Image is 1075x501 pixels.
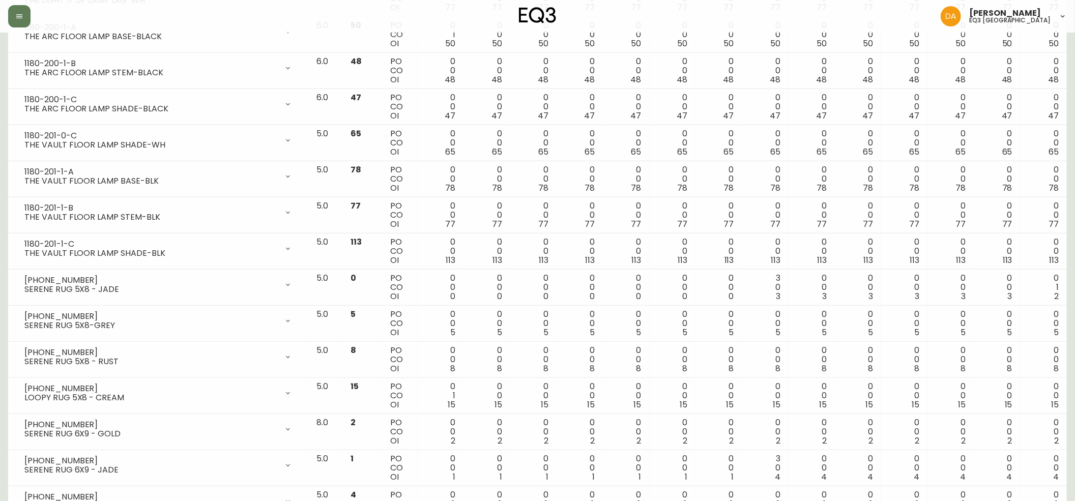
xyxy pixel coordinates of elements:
div: 0 0 [843,201,873,229]
span: 78 [863,182,873,194]
div: 3 0 [750,274,780,301]
div: 0 0 [425,165,455,193]
div: 0 1 [425,21,455,48]
div: 0 0 [472,165,502,193]
div: 0 0 [843,238,873,265]
span: 113 [351,236,362,248]
div: 0 0 [843,57,873,84]
div: 0 0 [565,238,595,265]
span: 48 [723,74,734,85]
div: SERENE RUG 5X8-GREY [24,321,278,330]
div: SERENE RUG 5X8 - RUST [24,357,278,366]
div: 0 0 [797,238,827,265]
div: 0 0 [425,57,455,84]
div: PO CO [390,21,409,48]
td: 6.0 [308,17,342,53]
span: 65 [538,146,548,158]
span: 65 [724,146,734,158]
span: 3 [1008,290,1012,302]
div: 0 0 [518,57,548,84]
div: 0 0 [704,21,734,48]
span: 50 [492,38,502,49]
span: 77 [909,218,919,230]
div: 0 0 [425,201,455,229]
span: OI [390,38,399,49]
div: 0 0 [472,57,502,84]
div: 0 0 [518,238,548,265]
div: 0 0 [1029,129,1059,157]
span: 65 [585,146,595,158]
span: 77 [538,218,548,230]
div: 0 0 [936,21,966,48]
span: 48 [538,74,548,85]
div: 0 0 [704,57,734,84]
div: 1180-201-1-C [24,240,278,249]
span: 48 [770,74,780,85]
span: 78 [1049,182,1059,194]
span: 48 [491,74,502,85]
div: THE ARC FLOOR LAMP BASE-BLACK [24,32,278,41]
span: 113 [631,254,641,266]
div: 0 0 [1029,57,1059,84]
div: 0 0 [657,201,687,229]
div: 0 0 [472,129,502,157]
div: 1180-200-1-CTHE ARC FLOOR LAMP SHADE-BLACK [16,93,300,115]
div: [PHONE_NUMBER] [24,420,278,429]
img: dd1a7e8db21a0ac8adbf82b84ca05374 [941,6,961,26]
span: 77 [631,218,641,230]
div: 0 0 [657,274,687,301]
span: 113 [910,254,920,266]
div: 1180-201-0-C [24,131,278,140]
div: [PHONE_NUMBER] [24,456,278,465]
div: THE VAULT FLOOR LAMP BASE-BLK [24,176,278,186]
span: 78 [631,182,641,194]
div: 0 0 [565,57,595,84]
div: 0 0 [936,201,966,229]
div: 0 0 [889,57,919,84]
h5: eq3 [GEOGRAPHIC_DATA] [969,17,1051,23]
span: 50 [446,38,456,49]
div: 0 0 [889,93,919,121]
td: 5.0 [308,306,342,342]
span: 113 [771,254,780,266]
div: 0 0 [750,238,780,265]
span: 77 [817,218,827,230]
span: 0 [729,290,734,302]
div: 1180-200-1-C [24,95,278,104]
td: 6.0 [308,89,342,125]
span: 3 [868,290,873,302]
span: 65 [817,146,827,158]
div: 0 0 [982,129,1012,157]
span: 0 [497,290,502,302]
span: 78 [909,182,919,194]
div: 0 0 [750,201,780,229]
span: 47 [630,110,641,122]
span: 77 [1002,218,1012,230]
div: THE VAULT FLOOR LAMP SHADE-WH [24,140,278,150]
div: 0 0 [843,93,873,121]
div: 0 0 [704,201,734,229]
div: 0 0 [982,57,1012,84]
div: 0 0 [889,21,919,48]
span: OI [390,146,399,158]
td: 5.0 [308,233,342,270]
div: 0 0 [657,129,687,157]
div: 0 0 [518,129,548,157]
span: 113 [1003,254,1012,266]
div: 0 0 [611,57,641,84]
div: 0 0 [704,274,734,301]
span: OI [390,110,399,122]
span: 77 [585,218,595,230]
span: 78 [678,182,688,194]
div: 0 0 [472,93,502,121]
span: 47 [677,110,688,122]
div: 0 0 [425,93,455,121]
div: 0 0 [704,165,734,193]
span: 78 [724,182,734,194]
div: 0 0 [657,57,687,84]
span: 47 [445,110,456,122]
div: 0 0 [518,274,548,301]
span: 113 [1049,254,1059,266]
img: logo [519,7,557,23]
span: 65 [770,146,780,158]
